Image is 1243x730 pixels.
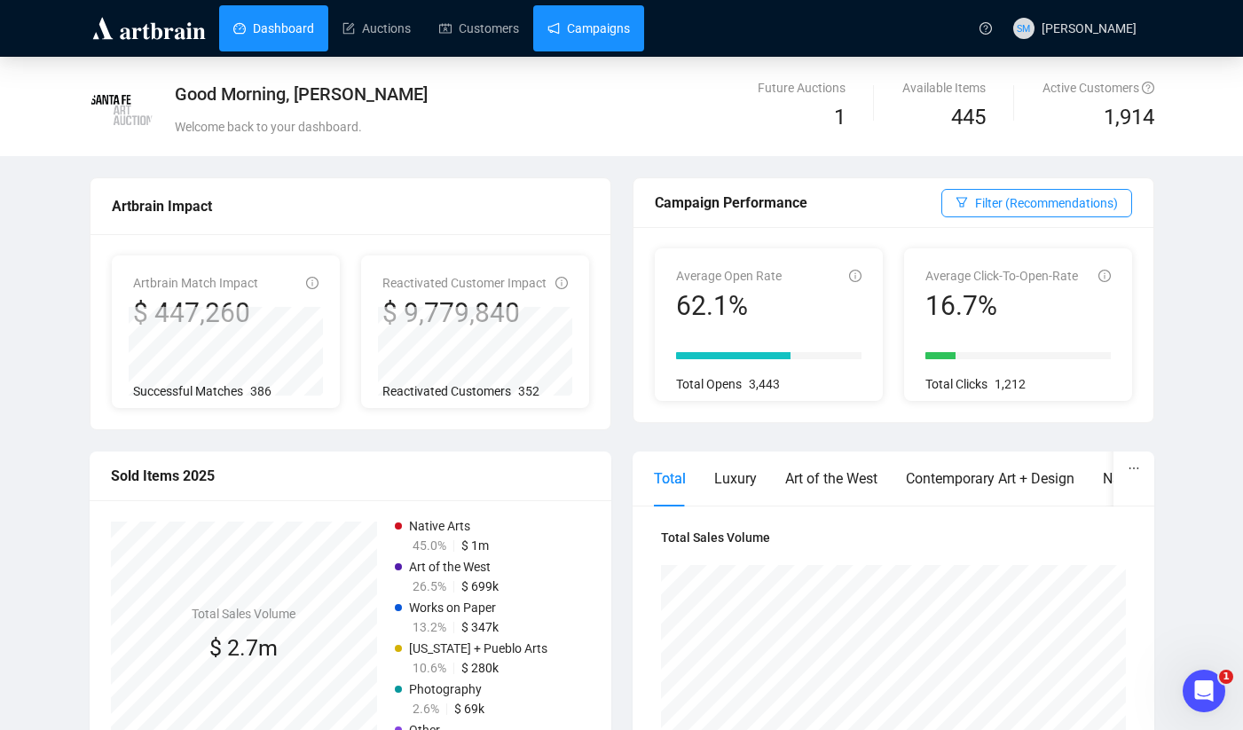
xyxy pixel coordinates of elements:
[758,78,846,98] div: Future Auctions
[461,661,499,675] span: $ 280k
[979,22,992,35] span: question-circle
[209,635,278,661] span: $ 2.7m
[439,5,519,51] a: Customers
[925,289,1078,323] div: 16.7%
[133,384,243,398] span: Successful Matches
[834,105,846,130] span: 1
[342,5,411,51] a: Auctions
[676,377,742,391] span: Total Opens
[714,467,757,490] div: Luxury
[995,377,1026,391] span: 1,212
[1017,20,1030,35] span: SM
[382,384,511,398] span: Reactivated Customers
[382,296,547,330] div: $ 9,779,840
[413,702,439,716] span: 2.6%
[956,196,968,208] span: filter
[409,519,470,533] span: Native Arts
[1103,467,1171,490] div: Native Arts
[975,193,1118,213] span: Filter (Recommendations)
[676,269,782,283] span: Average Open Rate
[461,579,499,593] span: $ 699k
[111,465,590,487] div: Sold Items 2025
[90,79,153,141] img: ee17b18a51f7-SFAA_Logo_trans.png
[1128,462,1140,475] span: ellipsis
[413,620,446,634] span: 13.2%
[192,604,295,624] h4: Total Sales Volume
[1183,670,1225,712] iframe: Intercom live chat
[785,467,877,490] div: Art of the West
[413,661,446,675] span: 10.6%
[461,620,499,634] span: $ 347k
[382,276,547,290] span: Reactivated Customer Impact
[925,377,987,391] span: Total Clicks
[1219,670,1233,684] span: 1
[547,5,630,51] a: Campaigns
[413,538,446,553] span: 45.0%
[654,467,686,490] div: Total
[133,296,258,330] div: $ 447,260
[409,600,496,615] span: Works on Paper
[413,579,446,593] span: 26.5%
[1104,101,1154,135] span: 1,914
[676,289,782,323] div: 62.1%
[925,269,1078,283] span: Average Click-To-Open-Rate
[518,384,539,398] span: 352
[655,192,941,214] div: Campaign Performance
[555,277,568,289] span: info-circle
[1042,81,1154,95] span: Active Customers
[409,560,491,574] span: Art of the West
[849,270,861,282] span: info-circle
[1113,451,1154,485] button: ellipsis
[90,14,208,43] img: logo
[250,384,271,398] span: 386
[409,682,482,696] span: Photography
[175,117,795,137] div: Welcome back to your dashboard.
[906,467,1074,490] div: Contemporary Art + Design
[175,82,795,106] div: Good Morning, [PERSON_NAME]
[1098,270,1111,282] span: info-circle
[749,377,780,391] span: 3,443
[1142,82,1154,94] span: question-circle
[306,277,319,289] span: info-circle
[233,5,314,51] a: Dashboard
[409,641,547,655] span: [US_STATE] + Pueblo Arts
[951,105,986,130] span: 445
[133,276,258,290] span: Artbrain Match Impact
[454,702,484,716] span: $ 69k
[941,189,1132,217] button: Filter (Recommendations)
[1042,21,1137,35] span: [PERSON_NAME]
[461,538,489,553] span: $ 1m
[661,528,1126,547] h4: Total Sales Volume
[902,78,986,98] div: Available Items
[112,195,589,217] div: Artbrain Impact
